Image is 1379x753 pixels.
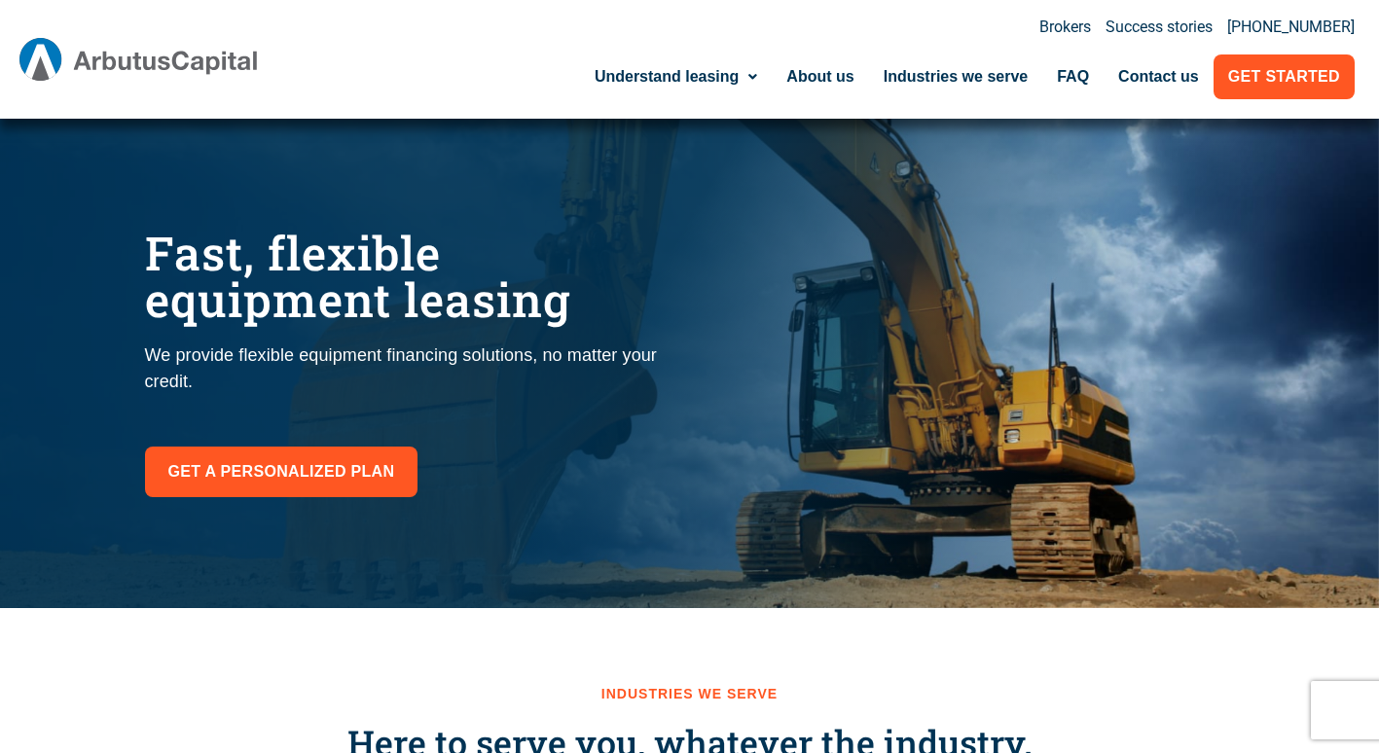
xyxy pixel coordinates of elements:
[145,447,418,497] a: Get a personalized plan
[869,54,1043,99] a: Industries we serve
[1039,19,1091,35] a: Brokers
[1104,54,1214,99] a: Contact us
[1042,54,1104,99] a: FAQ
[168,458,395,485] span: Get a personalized plan
[772,54,868,99] a: About us
[1106,19,1213,35] a: Success stories
[1227,19,1355,35] a: [PHONE_NUMBER]
[145,342,671,395] p: We provide flexible equipment financing solutions, no matter your credit.
[1214,54,1355,99] a: Get Started
[135,686,1245,702] h2: Industries we serve
[145,230,671,323] h1: Fast, flexible equipment leasing​
[580,54,772,99] a: Understand leasing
